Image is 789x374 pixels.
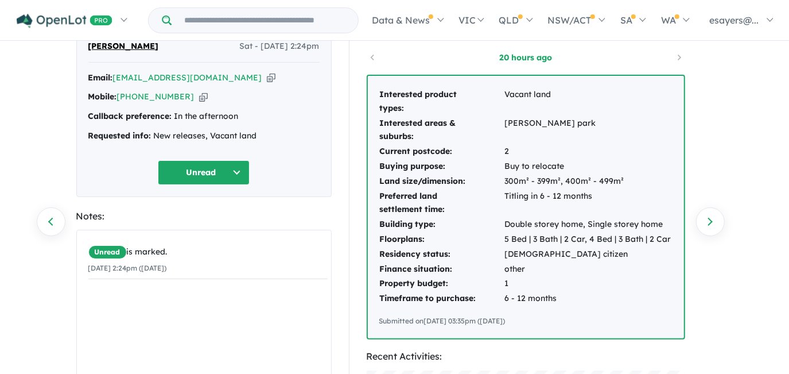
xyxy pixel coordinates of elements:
[379,217,504,232] td: Building type:
[88,264,167,272] small: [DATE] 2:24pm ([DATE])
[504,247,672,262] td: [DEMOGRAPHIC_DATA] citizen
[709,14,759,26] span: esayers@...
[504,174,672,189] td: 300m² - 399m², 400m² - 499m²
[379,291,504,306] td: Timeframe to purchase:
[504,189,672,218] td: Titling in 6 - 12 months
[379,144,504,159] td: Current postcode:
[504,276,672,291] td: 1
[504,159,672,174] td: Buy to relocate
[379,262,504,277] td: Finance situation:
[367,349,685,364] div: Recent Activities:
[88,72,113,83] strong: Email:
[379,174,504,189] td: Land size/dimension:
[379,116,504,145] td: Interested areas & suburbs:
[504,291,672,306] td: 6 - 12 months
[88,111,172,121] strong: Callback preference:
[379,159,504,174] td: Buying purpose:
[113,72,262,83] a: [EMAIL_ADDRESS][DOMAIN_NAME]
[88,40,159,53] span: [PERSON_NAME]
[379,232,504,247] td: Floorplans:
[504,217,672,232] td: Double storey home, Single storey home
[88,91,117,102] strong: Mobile:
[504,144,672,159] td: 2
[88,129,320,143] div: New releases, Vacant land
[379,315,673,327] div: Submitted on [DATE] 03:35pm ([DATE])
[117,91,195,102] a: [PHONE_NUMBER]
[379,189,504,218] td: Preferred land settlement time:
[379,276,504,291] td: Property budget:
[76,209,332,224] div: Notes:
[504,87,672,116] td: Vacant land
[158,160,250,185] button: Unread
[504,262,672,277] td: other
[199,91,208,103] button: Copy
[477,52,574,63] a: 20 hours ago
[88,245,328,259] div: is marked.
[504,232,672,247] td: 5 Bed | 3 Bath | 2 Car, 4 Bed | 3 Bath | 2 Car
[379,247,504,262] td: Residency status:
[17,14,112,28] img: Openlot PRO Logo White
[240,40,320,53] span: Sat - [DATE] 2:24pm
[504,116,672,145] td: [PERSON_NAME] park
[379,87,504,116] td: Interested product types:
[174,8,356,33] input: Try estate name, suburb, builder or developer
[267,72,275,84] button: Copy
[88,130,151,141] strong: Requested info:
[88,110,320,124] div: In the afternoon
[88,245,127,259] span: Unread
